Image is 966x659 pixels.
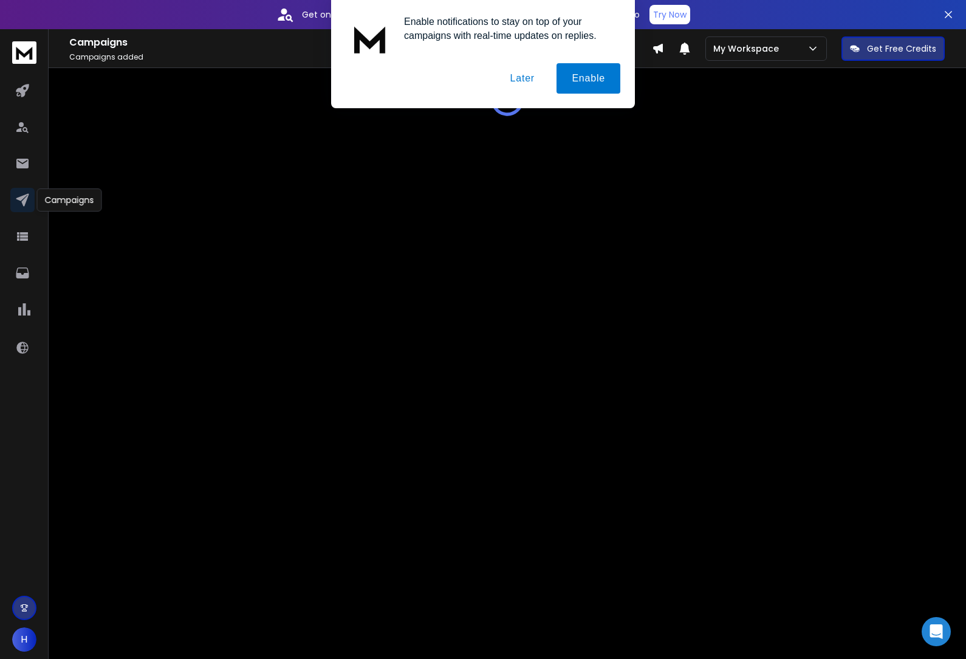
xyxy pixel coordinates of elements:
[557,63,620,94] button: Enable
[346,15,394,63] img: notification icon
[37,188,102,212] div: Campaigns
[922,617,951,646] div: Open Intercom Messenger
[12,627,36,652] button: H
[495,63,549,94] button: Later
[394,15,620,43] div: Enable notifications to stay on top of your campaigns with real-time updates on replies.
